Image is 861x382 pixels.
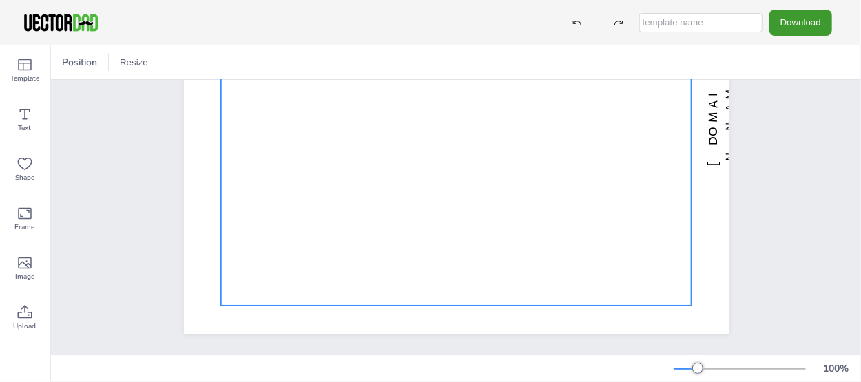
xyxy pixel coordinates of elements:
[10,73,39,84] span: Template
[59,56,100,69] span: Position
[15,222,35,233] span: Frame
[14,321,37,332] span: Upload
[114,52,154,74] button: Resize
[705,81,755,166] span: [DOMAIN_NAME]
[769,10,832,35] button: Download
[639,13,763,32] input: template name
[19,123,32,134] span: Text
[22,12,100,33] img: VectorDad-1.png
[15,271,34,282] span: Image
[15,172,34,183] span: Shape
[820,362,853,375] div: 100 %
